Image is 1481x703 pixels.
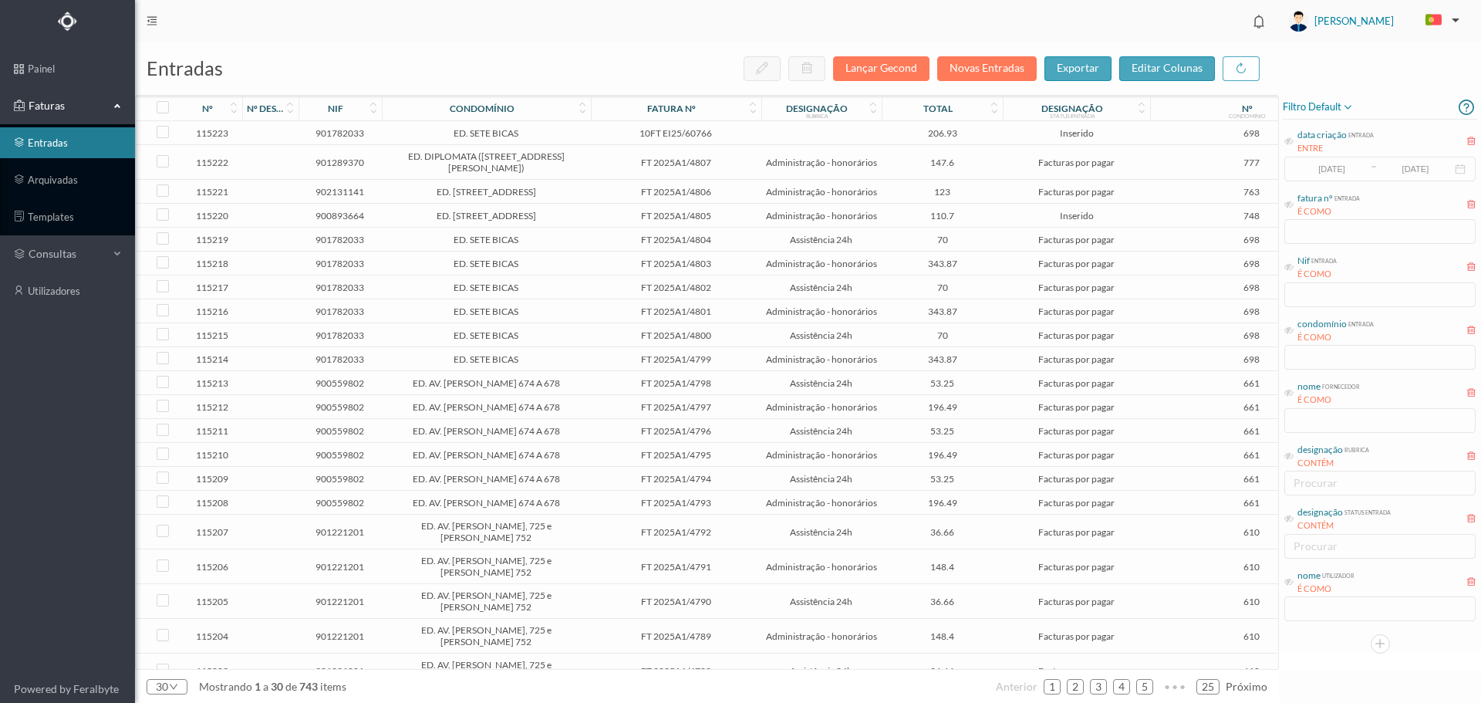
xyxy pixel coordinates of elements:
[185,234,238,245] span: 115219
[1091,675,1106,698] a: 3
[302,401,377,413] span: 900559802
[595,377,757,389] span: FT 2025A1/4798
[1154,425,1348,437] span: 661
[595,596,757,607] span: FT 2025A1/4790
[1113,679,1130,695] li: 4
[1136,679,1153,695] li: 5
[302,561,377,573] span: 901221201
[302,234,377,245] span: 901782033
[247,103,285,114] div: nº despesa
[595,665,757,677] span: FT 2025A1/4788
[1090,679,1107,695] li: 3
[886,449,999,461] span: 196.49
[1067,679,1084,695] li: 2
[1068,675,1083,698] a: 2
[1159,674,1190,699] li: Avançar 5 Páginas
[1343,505,1391,517] div: status entrada
[765,596,879,607] span: Assistência 24h
[185,353,238,365] span: 115214
[1154,596,1348,607] span: 610
[147,56,223,79] span: entradas
[386,555,587,578] span: ED. AV. [PERSON_NAME], 725 e [PERSON_NAME] 752
[595,425,757,437] span: FT 2025A1/4796
[1297,519,1391,532] div: CONTÉM
[1041,103,1103,114] div: designação
[1007,526,1146,538] span: Facturas por pagar
[302,330,377,341] span: 901782033
[386,659,587,682] span: ED. AV. [PERSON_NAME], 725 e [PERSON_NAME] 752
[386,186,587,198] span: ED. [STREET_ADDRESS]
[263,680,268,693] span: a
[302,596,377,607] span: 901221201
[765,497,879,509] span: Administração - honorários
[185,526,238,538] span: 115207
[185,157,238,168] span: 115222
[1297,317,1347,331] div: condomínio
[297,680,320,693] span: 743
[886,186,999,198] span: 123
[1007,353,1146,365] span: Facturas por pagar
[1333,191,1360,203] div: entrada
[1007,127,1146,139] span: Inserido
[302,449,377,461] span: 900559802
[268,680,285,693] span: 30
[886,282,999,293] span: 70
[386,497,587,509] span: ED. AV. [PERSON_NAME] 674 A 678
[765,665,879,677] span: Assistência 24h
[1007,210,1146,221] span: Inserido
[302,258,377,269] span: 901782033
[595,353,757,365] span: FT 2025A1/4799
[386,353,587,365] span: ED. SETE BICAS
[1007,473,1146,485] span: Facturas por pagar
[1154,157,1348,168] span: 777
[1347,128,1374,140] div: entrada
[886,665,999,677] span: 36.66
[1413,8,1466,33] button: PT
[1154,526,1348,538] span: 610
[1159,674,1190,684] span: •••
[765,330,879,341] span: Assistência 24h
[1119,56,1215,81] button: editar colunas
[1297,268,1337,281] div: É COMO
[1154,186,1348,198] span: 763
[923,103,953,114] div: total
[185,425,238,437] span: 115211
[1154,282,1348,293] span: 698
[386,234,587,245] span: ED. SETE BICAS
[302,157,377,168] span: 901289370
[595,497,757,509] span: FT 2025A1/4793
[765,306,879,317] span: Administração - honorários
[595,330,757,341] span: FT 2025A1/4800
[386,282,587,293] span: ED. SETE BICAS
[886,157,999,168] span: 147.6
[1044,675,1060,698] a: 1
[386,377,587,389] span: ED. AV. [PERSON_NAME] 674 A 678
[386,520,587,543] span: ED. AV. [PERSON_NAME], 725 e [PERSON_NAME] 752
[202,103,213,114] div: nº
[595,282,757,293] span: FT 2025A1/4802
[1297,128,1347,142] div: data criação
[1297,569,1321,583] div: nome
[1297,505,1343,519] div: designação
[937,61,1044,74] span: Novas Entradas
[595,526,757,538] span: FT 2025A1/4792
[1154,665,1348,677] span: 610
[833,56,929,81] button: Lançar Gecond
[886,377,999,389] span: 53.25
[185,258,238,269] span: 115218
[886,596,999,607] span: 36.66
[595,258,757,269] span: FT 2025A1/4803
[886,127,999,139] span: 206.93
[937,56,1037,81] button: Novas Entradas
[996,680,1037,693] span: anterior
[765,210,879,221] span: Administração - honorários
[386,449,587,461] span: ED. AV. [PERSON_NAME] 674 A 678
[1196,679,1220,695] li: 25
[595,210,757,221] span: FT 2025A1/4805
[1154,473,1348,485] span: 661
[1154,630,1348,642] span: 610
[1297,443,1343,457] div: designação
[1044,679,1061,695] li: 1
[1154,306,1348,317] span: 698
[1283,98,1354,117] span: filtro default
